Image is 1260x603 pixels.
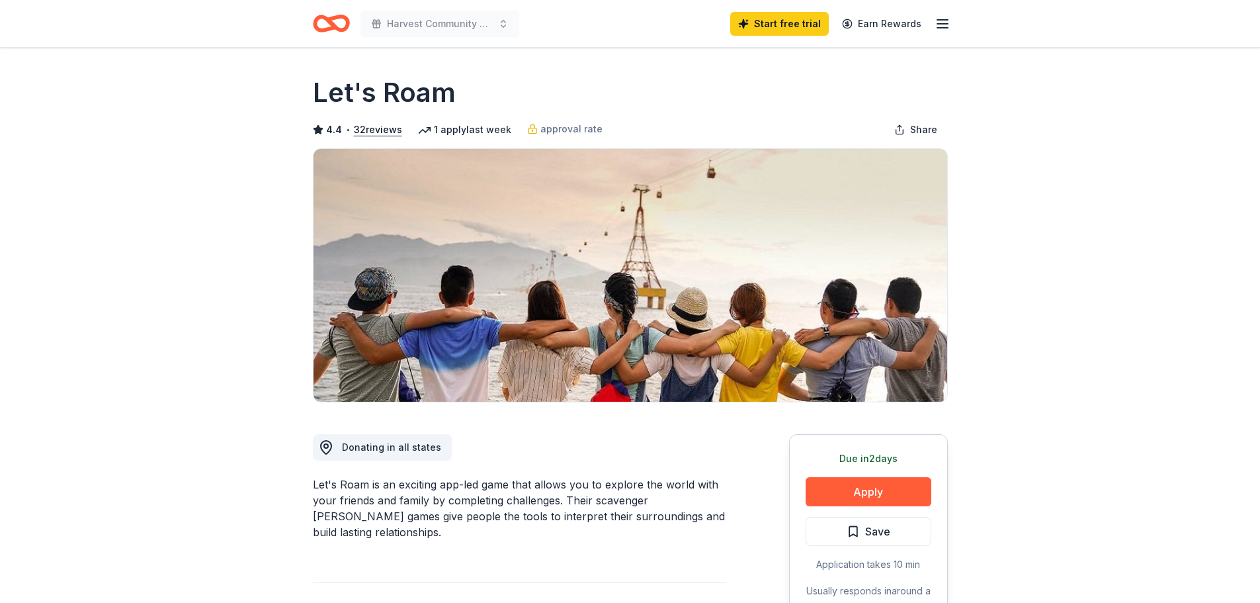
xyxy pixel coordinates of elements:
span: • [345,124,350,135]
button: Apply [806,477,931,506]
button: Share [884,116,948,143]
h1: Let's Roam [313,74,456,111]
button: 32reviews [354,122,402,138]
button: Save [806,517,931,546]
span: 4.4 [326,122,342,138]
span: Share [910,122,937,138]
button: Harvest Community Table: An Evening to Gather & Give [360,11,519,37]
a: approval rate [527,121,603,137]
div: Application takes 10 min [806,557,931,573]
div: 1 apply last week [418,122,511,138]
span: Donating in all states [342,441,441,453]
a: Start free trial [730,12,829,36]
span: approval rate [540,121,603,137]
div: Let's Roam is an exciting app-led game that allows you to explore the world with your friends and... [313,477,726,540]
a: Earn Rewards [834,12,929,36]
span: Harvest Community Table: An Evening to Gather & Give [387,16,493,32]
div: Due in 2 days [806,451,931,467]
a: Home [313,8,350,39]
span: Save [865,523,890,540]
img: Image for Let's Roam [314,149,947,402]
